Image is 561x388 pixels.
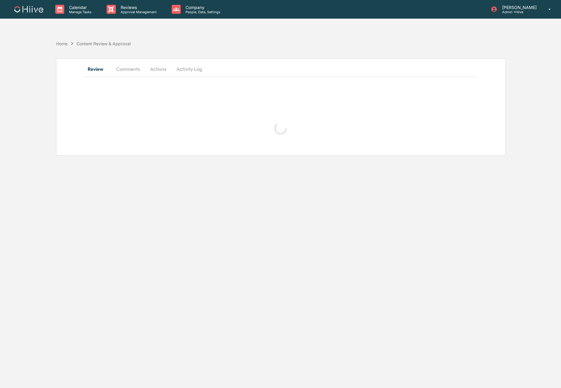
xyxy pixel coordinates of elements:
[181,5,223,10] p: Company
[56,41,68,46] div: Home
[111,62,145,76] button: Comments
[64,5,95,10] p: Calendar
[145,62,172,76] button: Actions
[116,5,160,10] p: Reviews
[497,10,540,14] p: Admin • Hiive
[77,41,131,46] div: Content Review & Approval
[116,10,160,14] p: Approval Management
[181,10,223,14] p: People, Data, Settings
[172,62,207,76] button: Activity Log
[84,62,477,76] div: secondary tabs example
[14,6,43,13] img: logo
[64,10,95,14] p: Manage Tasks
[84,62,111,76] button: Review
[497,5,540,10] p: [PERSON_NAME]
